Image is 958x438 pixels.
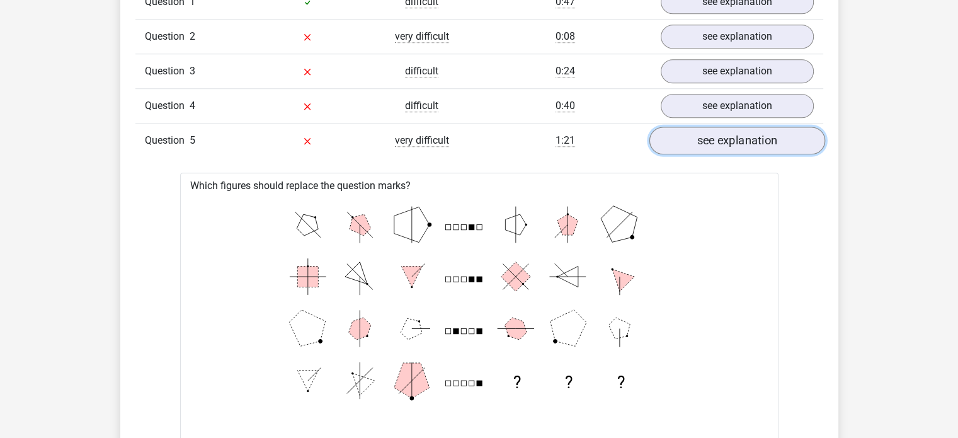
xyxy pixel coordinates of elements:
[145,64,190,79] span: Question
[661,25,814,49] a: see explanation
[556,134,575,147] span: 1:21
[145,29,190,44] span: Question
[190,100,195,112] span: 4
[565,373,573,392] text: ?
[395,134,449,147] span: very difficult
[556,30,575,43] span: 0:08
[649,127,824,154] a: see explanation
[405,65,438,78] span: difficult
[661,94,814,118] a: see explanation
[556,65,575,78] span: 0:24
[556,100,575,112] span: 0:40
[145,133,190,148] span: Question
[190,65,195,77] span: 3
[617,373,624,392] text: ?
[395,30,449,43] span: very difficult
[405,100,438,112] span: difficult
[661,59,814,83] a: see explanation
[190,134,195,146] span: 5
[190,30,195,42] span: 2
[513,373,520,392] text: ?
[145,98,190,113] span: Question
